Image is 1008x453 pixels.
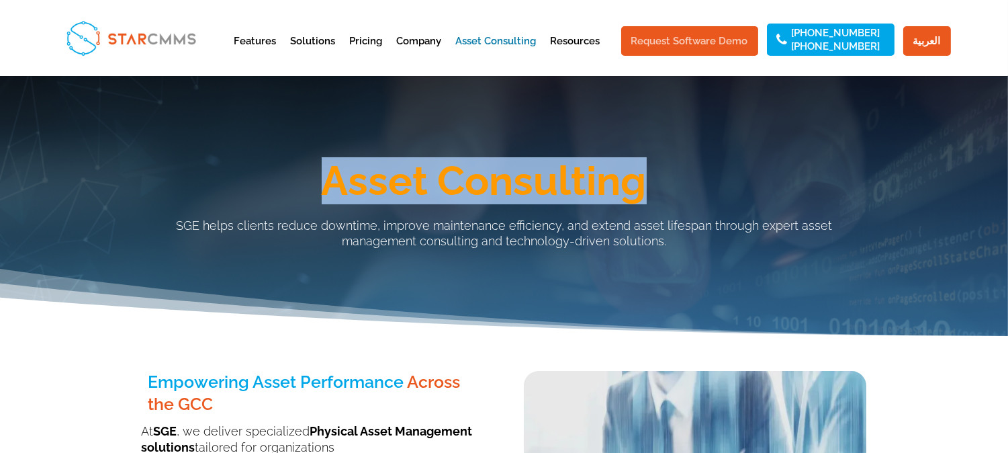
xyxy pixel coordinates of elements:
[154,424,177,438] b: SGE
[142,218,867,250] p: SGE helps clients reduce downtime, improve maintenance efficiency, and extend asset lifespan thro...
[291,36,336,69] a: Solutions
[785,308,1008,453] iframe: Chat Widget
[101,161,867,208] h1: Asset Consulting
[792,42,880,51] a: [PHONE_NUMBER]
[456,36,537,69] a: Asset Consulting
[397,36,442,69] a: Company
[903,26,951,56] a: العربية
[792,28,880,38] a: [PHONE_NUMBER]
[551,36,600,69] a: Resources
[148,372,404,392] span: Empowering Asset Performance
[350,36,383,69] a: Pricing
[621,26,758,56] a: Request Software Demo
[234,36,277,69] a: Features
[60,15,201,61] img: StarCMMS
[148,372,461,414] span: Across the GCC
